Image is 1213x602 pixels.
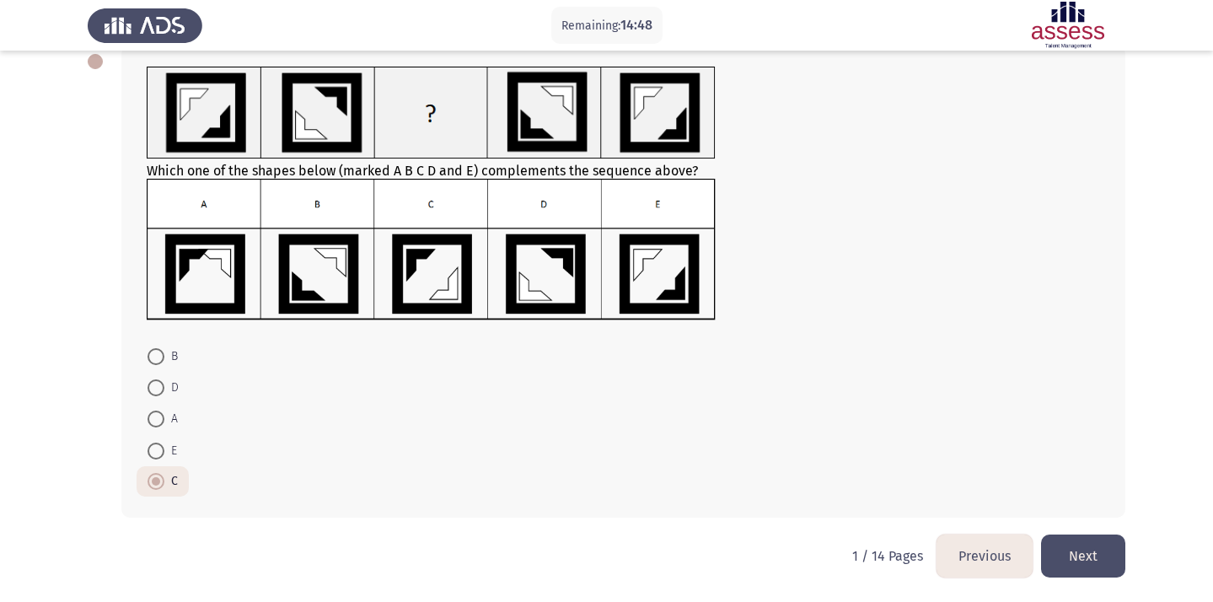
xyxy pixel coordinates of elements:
[147,67,716,159] img: UkFYYl8wMzJfQS5wbmcxNjkxMjk5MjQ3Mzc4.png
[88,2,202,49] img: Assess Talent Management logo
[164,409,178,429] span: A
[164,471,178,492] span: C
[164,378,179,398] span: D
[620,17,652,33] span: 14:48
[937,535,1033,578] button: load previous page
[147,67,1100,324] div: Which one of the shapes below (marked A B C D and E) complements the sequence above?
[164,441,177,461] span: E
[1011,2,1125,49] img: Assessment logo of ASSESS Focus 4 Module Assessment (EN/AR) (Basic - IB)
[147,179,716,321] img: UkFYYl8wMzJfQi5wbmcxNjkxMjk5MjU4MTYz.png
[852,548,923,564] p: 1 / 14 Pages
[164,347,178,367] span: B
[561,15,652,36] p: Remaining:
[1041,535,1125,578] button: load next page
